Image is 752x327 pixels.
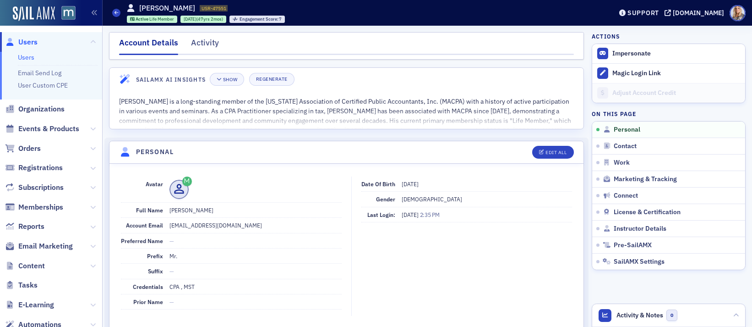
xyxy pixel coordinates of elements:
h1: [PERSON_NAME] [139,3,195,13]
a: Memberships [5,202,63,212]
span: E-Learning [18,300,54,310]
span: Full Name [136,206,163,214]
span: Date of Birth [361,180,395,188]
button: Magic Login Link [592,63,745,83]
span: Work [614,159,630,167]
a: Content [5,261,45,271]
span: USR-47551 [202,5,226,11]
span: Avatar [146,180,163,188]
a: Active Life Member [130,16,174,22]
span: SailAMX Settings [614,258,665,266]
a: Subscriptions [5,183,64,193]
span: Personal [614,126,640,134]
a: Orders [5,144,41,154]
button: [DOMAIN_NAME] [665,10,727,16]
span: Subscriptions [18,183,64,193]
a: Users [5,37,38,47]
dd: [DEMOGRAPHIC_DATA] [402,192,572,206]
span: [DATE] [402,180,419,188]
div: Engagement Score: 7 [229,16,285,23]
h4: On this page [592,110,746,118]
span: [DATE] [184,16,196,22]
button: Show [210,73,244,86]
span: Prefix [147,252,163,260]
span: Users [18,37,38,47]
div: Active: Active: Life Member [127,16,178,23]
div: Edit All [545,150,567,155]
span: Suffix [148,267,163,275]
span: Gender [376,195,395,203]
a: Users [18,53,34,61]
span: License & Certification [614,208,681,216]
span: Memberships [18,202,63,212]
span: — [169,237,174,244]
div: Support [627,9,659,17]
span: — [169,267,174,275]
a: Adjust Account Credit [592,83,745,103]
span: 0 [666,310,678,321]
span: Life Member [149,16,174,22]
a: Email Marketing [5,241,73,251]
div: 1978-07-01 00:00:00 [180,16,226,23]
a: Registrations [5,163,63,173]
span: Credentials [133,283,163,290]
dd: Mr. [169,249,342,263]
div: Show [223,77,237,82]
a: View Homepage [55,6,76,22]
dd: [EMAIL_ADDRESS][DOMAIN_NAME] [169,218,342,233]
img: SailAMX [13,6,55,21]
h4: Personal [136,147,174,157]
a: User Custom CPE [18,81,68,89]
a: Email Send Log [18,69,61,77]
div: Account Details [119,37,178,55]
button: Regenerate [249,73,294,86]
span: Account Email [126,222,163,229]
a: Reports [5,222,44,232]
button: Edit All [532,146,573,159]
dd: CPA , MST [169,279,342,294]
span: Preferred Name [121,237,163,244]
span: Reports [18,222,44,232]
span: Events & Products [18,124,79,134]
span: Contact [614,142,637,150]
span: Content [18,261,45,271]
a: Events & Products [5,124,79,134]
dd: [PERSON_NAME] [169,203,342,217]
div: Activity [191,37,219,54]
div: Magic Login Link [612,69,741,78]
h4: SailAMX AI Insights [136,75,206,83]
a: Organizations [5,104,65,114]
span: Prior Name [133,298,163,305]
span: Email Marketing [18,241,73,251]
span: Tasks [18,280,38,290]
span: Engagement Score : [240,16,279,22]
span: Pre-SailAMX [614,241,652,249]
button: Impersonate [612,50,651,58]
span: Connect [614,192,638,200]
div: (47yrs 2mos) [184,16,223,22]
div: [DOMAIN_NAME] [673,9,724,17]
div: 7 [240,17,282,22]
a: E-Learning [5,300,54,310]
span: 2:35 PM [420,211,440,218]
span: Orders [18,144,41,154]
span: Instructor Details [614,225,666,233]
span: [DATE] [402,211,420,218]
span: Last Login: [367,211,395,218]
h4: Actions [592,32,620,40]
a: Tasks [5,280,38,290]
span: Active [136,16,149,22]
div: Adjust Account Credit [612,89,741,97]
span: Organizations [18,104,65,114]
span: Profile [730,5,746,21]
img: SailAMX [61,6,76,20]
span: — [169,298,174,305]
span: Activity & Notes [616,310,663,320]
span: Marketing & Tracking [614,175,677,183]
span: Registrations [18,163,63,173]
